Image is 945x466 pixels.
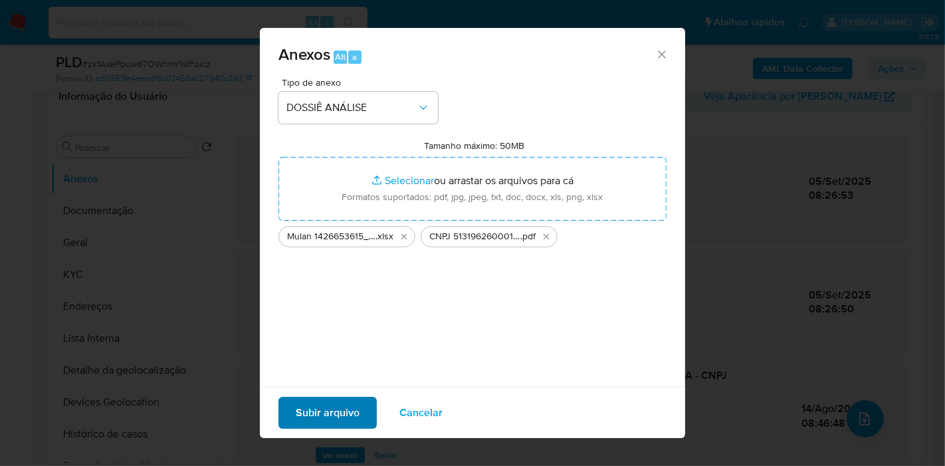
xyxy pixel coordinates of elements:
span: Cancelar [399,398,443,427]
button: Subir arquivo [278,397,377,429]
span: a [352,51,357,63]
span: .pdf [520,230,536,243]
button: Excluir CNPJ 51319626000104 - ASSOCIACAO SANTA GAIA.pdf [538,229,554,245]
ul: Arquivos selecionados [278,221,667,247]
span: .xlsx [375,230,393,243]
button: DOSSIÊ ANÁLISE [278,92,438,124]
button: Cancelar [382,397,460,429]
span: DOSSIÊ ANÁLISE [286,101,417,114]
label: Tamanho máximo: 50MB [425,140,525,152]
span: Tipo de anexo [282,78,441,87]
span: CNPJ 51319626000104 - ASSOCIACAO SANTA GAIA [429,230,520,243]
span: Alt [335,51,346,63]
span: Anexos [278,43,330,66]
button: Fechar [655,48,667,60]
span: Subir arquivo [296,398,360,427]
span: Mulan 1426653615_2025_09_08_07_51_30 [287,230,375,243]
button: Excluir Mulan 1426653615_2025_09_08_07_51_30.xlsx [396,229,412,245]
